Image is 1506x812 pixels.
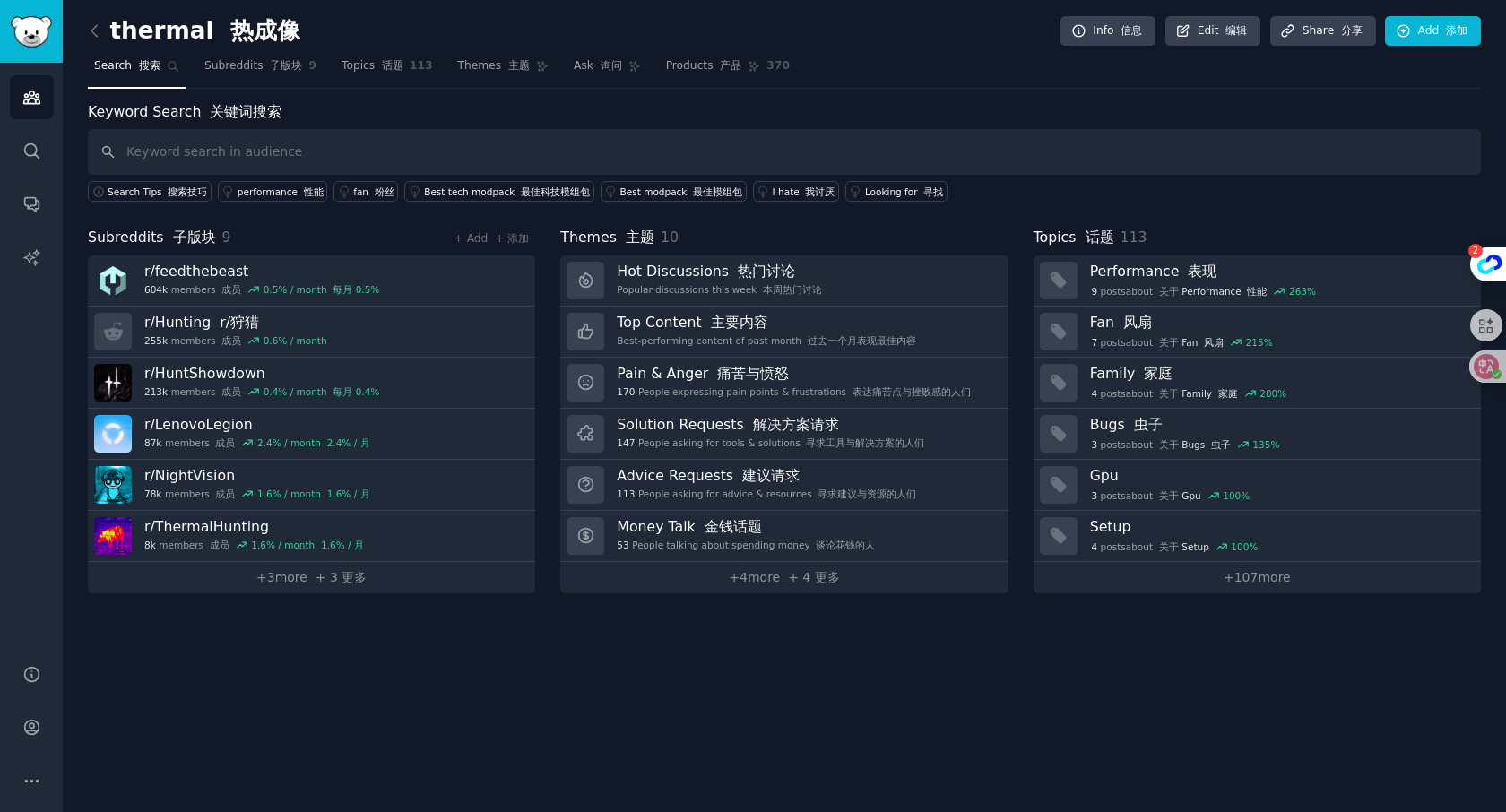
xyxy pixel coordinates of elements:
span: 9 [222,229,231,246]
span: 3 [1091,438,1097,451]
font: 最佳科技模组包 [521,186,590,197]
span: 7 [1091,336,1097,349]
a: Fan 风扇7postsabout 关于Fan 风扇215% [1034,307,1481,358]
span: Fan [1181,336,1224,349]
h3: Pain & Anger [617,364,970,383]
font: 每月 0.4% [333,386,379,397]
div: People expressing pain points & frustrations [617,385,970,398]
div: 1.6 % / month [257,488,370,500]
span: 213k [144,385,168,398]
h3: Advice Requests [617,466,916,485]
div: fan [353,186,394,198]
font: 成员 [215,488,235,499]
a: Info 信息 [1060,16,1155,47]
a: r/HuntShowdown213kmembers 成员0.4% / month 每月 0.4% [88,358,535,409]
font: 信息 [1121,24,1142,37]
font: 分享 [1341,24,1363,37]
div: 215 % [1246,336,1273,349]
font: 建议请求 [742,467,800,484]
a: fan 粉丝 [333,181,398,202]
a: Setup4postsabout 关于Setup100% [1034,511,1481,562]
font: 最佳模组包 [693,186,742,197]
a: Gpu3postsabout 关于Gpu100% [1034,460,1481,511]
font: 谈论花钱的人 [816,540,875,550]
font: 寻求工具与解决方案的人们 [806,437,924,448]
font: 主题 [508,59,530,72]
div: post s about [1090,283,1318,299]
font: 关键词搜索 [210,103,281,120]
font: 成员 [215,437,235,448]
span: Subreddits [88,227,216,249]
font: 表达痛苦点与挫败感的人们 [853,386,971,397]
font: 主题 [626,229,654,246]
h3: Gpu [1090,466,1468,485]
h3: Top Content [617,313,915,332]
div: 0.5 % / month [264,283,380,296]
a: Ask 询问 [567,52,647,89]
font: 1.6% / 月 [321,540,364,550]
div: Looking for [865,186,943,198]
span: Bugs [1181,438,1231,451]
a: I hate 我讨厌 [753,181,839,202]
font: 风扇 [1123,314,1152,331]
div: members [144,283,379,296]
span: Ask [574,58,622,74]
font: 关于 [1159,490,1179,501]
div: Best tech modpack [424,186,590,198]
img: LenovoLegion [94,415,132,453]
font: 子版块 [270,59,302,72]
font: 主要内容 [711,314,768,331]
span: 78k [144,488,161,500]
span: Topics [342,58,403,74]
font: 1.6% / 月 [327,488,370,499]
font: 话题 [1086,229,1114,246]
a: Family 家庭4postsabout 关于Family 家庭200% [1034,358,1481,409]
font: 金钱话题 [705,518,762,535]
div: 135 % [1252,438,1279,451]
div: 200 % [1259,387,1286,400]
span: Topics [1034,227,1114,249]
font: 关于 [1159,541,1179,552]
font: 搜索技巧 [168,186,207,197]
div: members [144,385,379,398]
div: 100 % [1223,489,1250,502]
span: Themes [560,227,654,249]
span: Themes [458,58,530,74]
a: Subreddits 子版块9 [198,52,323,89]
div: 0.4 % / month [264,385,380,398]
a: Looking for 寻找 [845,181,948,202]
span: Gpu [1181,489,1200,502]
button: Search Tips 搜索技巧 [88,181,212,202]
h3: Bugs [1090,415,1468,434]
span: 10 [661,229,679,246]
span: Search Tips [108,186,207,198]
div: 263 % [1289,285,1316,298]
div: Popular discussions this week [617,283,822,296]
span: 255k [144,334,168,347]
font: + 3 更多 [316,570,368,584]
div: post s about [1090,385,1288,402]
h2: thermal [88,17,300,46]
font: 粉丝 [375,186,394,197]
a: Best modpack 最佳模组包 [601,181,747,202]
a: Top Content 主要内容Best-performing content of past month 过去一个月表现最佳内容 [560,307,1008,358]
div: I hate [773,186,835,198]
font: 痛苦与愤怒 [717,365,789,382]
span: 8k [144,539,156,551]
h3: Solution Requests [617,415,924,434]
h3: r/ Hunting [144,313,327,332]
font: 关于 [1159,388,1179,399]
font: 2.4% / 月 [327,437,370,448]
div: members [144,436,370,449]
font: 子版块 [173,229,216,246]
div: People asking for advice & resources [617,488,916,500]
font: 添加 [1446,24,1467,37]
span: Search [94,58,160,74]
font: 热成像 [230,17,300,44]
span: Setup [1181,540,1209,553]
h3: r/ NightVision [144,466,370,485]
span: 4 [1091,540,1097,553]
span: Family [1181,387,1237,400]
span: 4 [1091,387,1097,400]
font: 寻求建议与资源的人们 [818,488,916,499]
